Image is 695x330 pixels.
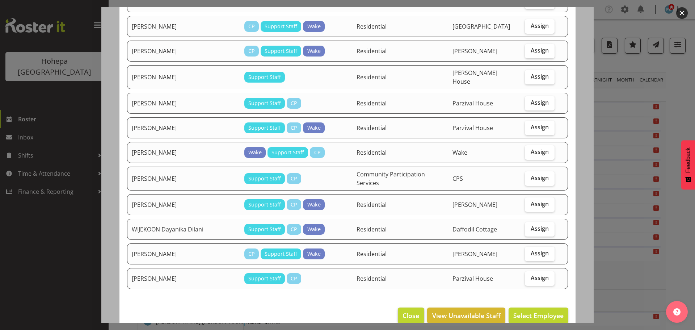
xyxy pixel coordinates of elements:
[685,147,691,173] span: Feedback
[307,22,321,30] span: Wake
[531,274,549,281] span: Assign
[271,149,304,156] span: Support Staff
[531,73,549,80] span: Assign
[291,124,297,132] span: CP
[357,225,387,233] span: Residential
[127,243,240,264] td: [PERSON_NAME]
[452,225,497,233] span: Daffodil Cottage
[307,124,321,132] span: Wake
[531,47,549,54] span: Assign
[127,41,240,62] td: [PERSON_NAME]
[673,308,681,316] img: help-xxl-2.png
[357,47,387,55] span: Residential
[248,47,255,55] span: CP
[427,308,505,323] button: View Unavailable Staff
[357,99,387,107] span: Residential
[248,73,281,81] span: Support Staff
[291,201,297,209] span: CP
[127,268,240,289] td: [PERSON_NAME]
[357,250,387,258] span: Residential
[265,250,297,258] span: Support Staff
[513,311,564,320] span: Select Employee
[248,22,255,30] span: CP
[127,219,240,240] td: WIJEKOON Dayanika Dilani
[403,311,419,320] span: Close
[127,167,240,191] td: [PERSON_NAME]
[307,250,321,258] span: Wake
[127,93,240,114] td: [PERSON_NAME]
[452,201,497,209] span: [PERSON_NAME]
[357,275,387,283] span: Residential
[357,201,387,209] span: Residential
[127,16,240,37] td: [PERSON_NAME]
[314,149,321,156] span: CP
[127,194,240,215] td: [PERSON_NAME]
[452,22,510,30] span: [GEOGRAPHIC_DATA]
[531,225,549,232] span: Assign
[127,65,240,89] td: [PERSON_NAME]
[452,69,497,85] span: [PERSON_NAME] House
[248,201,281,209] span: Support Staff
[452,250,497,258] span: [PERSON_NAME]
[681,140,695,189] button: Feedback - Show survey
[307,47,321,55] span: Wake
[531,124,549,131] span: Assign
[307,225,321,233] span: Wake
[127,117,240,138] td: [PERSON_NAME]
[531,174,549,181] span: Assign
[265,22,297,30] span: Support Staff
[452,99,493,107] span: Parzival House
[248,175,281,183] span: Support Staff
[531,148,549,155] span: Assign
[531,200,549,208] span: Assign
[248,124,281,132] span: Support Staff
[291,175,297,183] span: CP
[398,308,424,323] button: Close
[357,124,387,132] span: Residential
[531,99,549,106] span: Assign
[357,73,387,81] span: Residential
[531,250,549,257] span: Assign
[248,250,255,258] span: CP
[307,201,321,209] span: Wake
[531,22,549,29] span: Assign
[248,149,262,156] span: Wake
[248,225,281,233] span: Support Staff
[291,275,297,283] span: CP
[452,149,467,156] span: Wake
[452,47,497,55] span: [PERSON_NAME]
[291,225,297,233] span: CP
[248,99,281,107] span: Support Staff
[432,311,501,320] span: View Unavailable Staff
[248,275,281,283] span: Support Staff
[127,142,240,163] td: [PERSON_NAME]
[265,47,297,55] span: Support Staff
[452,175,463,183] span: CPS
[357,22,387,30] span: Residential
[357,170,425,187] span: Community Participation Services
[452,275,493,283] span: Parzival House
[452,124,493,132] span: Parzival House
[509,308,568,323] button: Select Employee
[357,149,387,156] span: Residential
[291,99,297,107] span: CP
